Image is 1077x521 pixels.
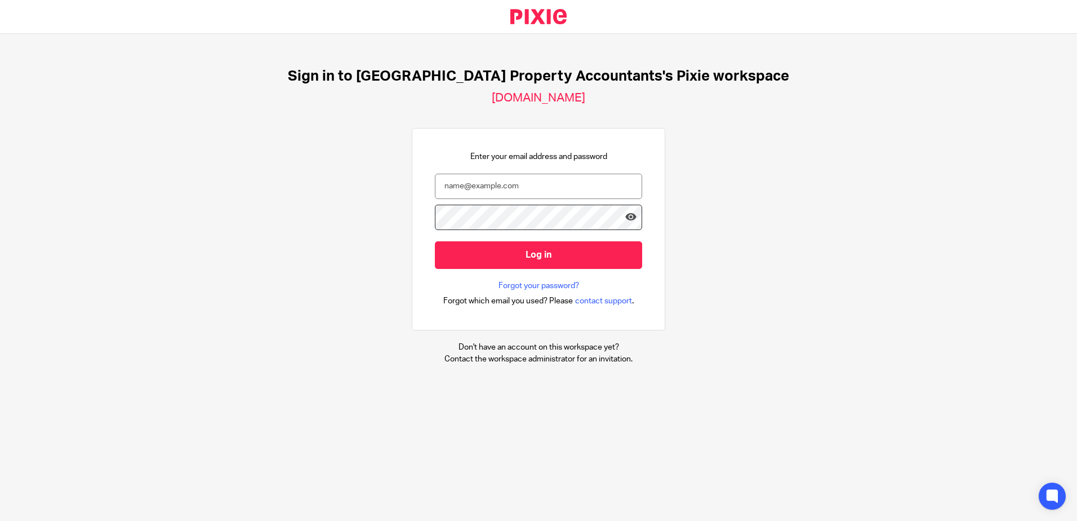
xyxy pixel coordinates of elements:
p: Enter your email address and password [470,151,607,162]
input: name@example.com [435,174,642,199]
span: contact support [575,295,632,307]
div: . [443,294,634,307]
p: Contact the workspace administrator for an invitation. [444,354,633,365]
input: Log in [435,241,642,269]
h2: [DOMAIN_NAME] [492,91,585,105]
span: Forgot which email you used? Please [443,295,573,307]
h1: Sign in to [GEOGRAPHIC_DATA] Property Accountants's Pixie workspace [288,68,789,85]
a: Forgot your password? [499,280,579,292]
p: Don't have an account on this workspace yet? [444,342,633,353]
